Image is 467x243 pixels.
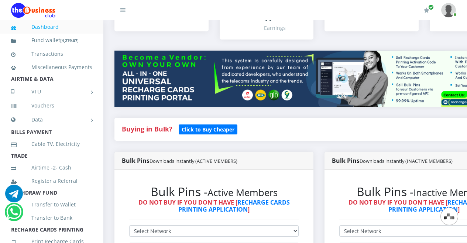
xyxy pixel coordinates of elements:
[424,7,429,13] i: Renew/Upgrade Subscription
[11,110,92,129] a: Data
[11,159,92,176] a: Airtime -2- Cash
[11,209,92,226] a: Transfer to Bank
[207,186,278,199] small: Active Members
[11,32,92,49] a: Fund wallet[4,279.67]
[11,136,92,153] a: Cable TV, Electricity
[122,157,237,165] strong: Bulk Pins
[444,213,454,219] img: svg+xml,%3Csvg%20xmlns%3D%22http%3A%2F%2Fwww.w3.org%2F2000%2Fsvg%22%20width%3D%2228%22%20height%3...
[182,126,234,133] b: Click to Buy Cheaper
[11,82,92,101] a: VTU
[428,4,434,10] span: Renew/Upgrade Subscription
[441,3,456,17] img: User
[11,172,92,189] a: Register a Referral
[122,124,172,133] strong: Buying in Bulk?
[11,97,92,114] a: Vouchers
[11,18,92,35] a: Dashboard
[5,190,23,202] a: Chat for support
[150,158,237,164] small: Downloads instantly (ACTIVE MEMBERS)
[138,198,290,213] strong: DO NOT BUY IF YOU DON'T HAVE [ ]
[6,209,21,221] a: Chat for support
[129,185,299,199] h2: Bulk Pins -
[360,158,453,164] small: Downloads instantly (INACTIVE MEMBERS)
[11,196,92,213] a: Transfer to Wallet
[11,59,92,76] a: Miscellaneous Payments
[179,124,237,133] a: Click to Buy Cheaper
[178,198,290,213] a: RECHARGE CARDS PRINTING APPLICATION
[264,24,306,32] div: Earnings
[332,157,453,165] strong: Bulk Pins
[11,3,55,18] img: Logo
[60,38,79,43] small: [ ]
[11,45,92,62] a: Transactions
[62,38,77,43] b: 4,279.67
